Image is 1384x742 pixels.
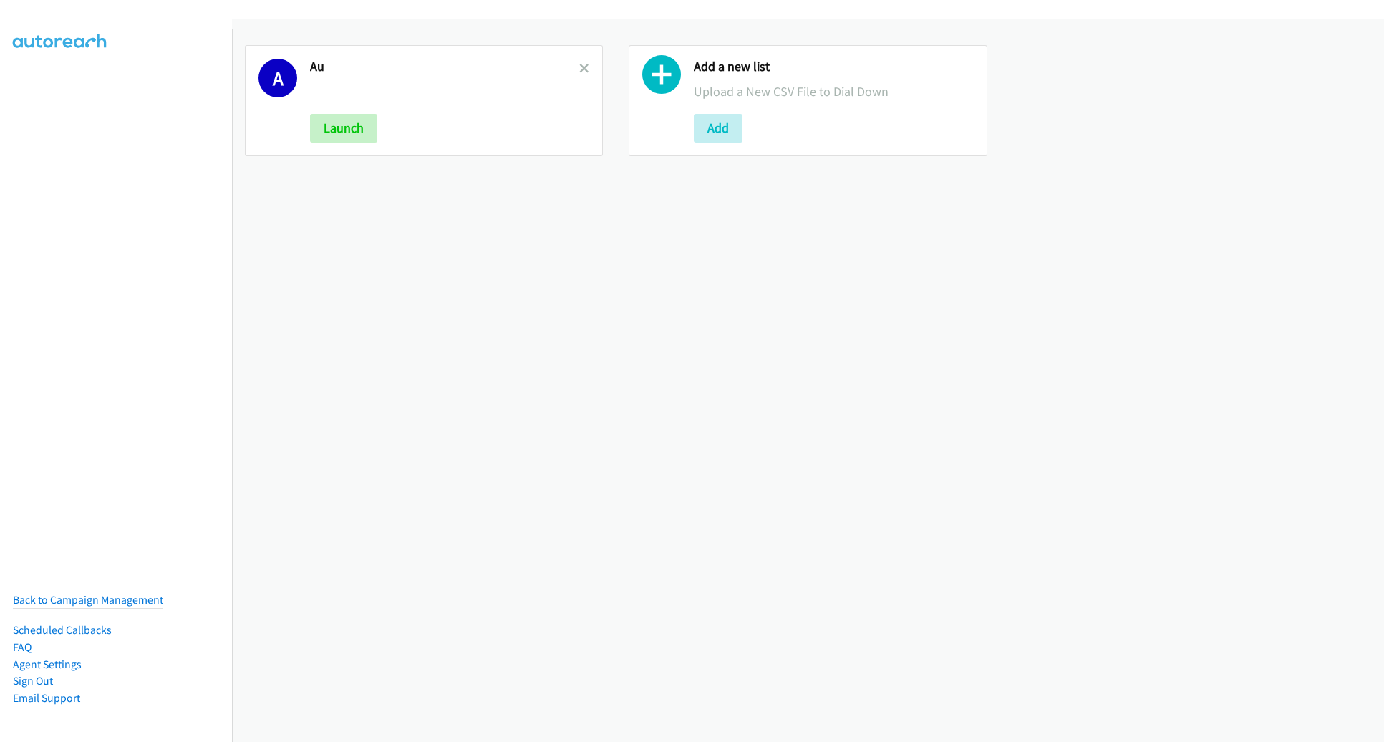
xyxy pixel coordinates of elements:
[13,593,163,607] a: Back to Campaign Management
[13,640,32,654] a: FAQ
[13,623,112,637] a: Scheduled Callbacks
[694,114,742,143] button: Add
[13,674,53,688] a: Sign Out
[310,114,377,143] button: Launch
[310,59,579,75] h2: Au
[13,691,80,705] a: Email Support
[13,657,82,671] a: Agent Settings
[694,82,973,101] p: Upload a New CSV File to Dial Down
[258,59,297,97] h1: A
[694,59,973,75] h2: Add a new list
